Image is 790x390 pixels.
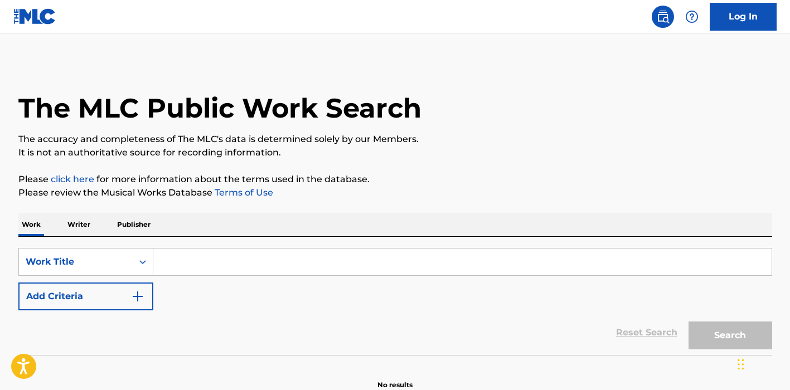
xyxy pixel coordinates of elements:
p: No results [377,367,413,390]
img: search [656,10,670,23]
h1: The MLC Public Work Search [18,91,421,125]
p: Work [18,213,44,236]
p: It is not an authoritative source for recording information. [18,146,772,159]
form: Search Form [18,248,772,355]
div: Widget de chat [734,337,790,390]
img: MLC Logo [13,8,56,25]
a: Public Search [652,6,674,28]
p: Please for more information about the terms used in the database. [18,173,772,186]
img: 9d2ae6d4665cec9f34b9.svg [131,290,144,303]
div: Arrastrar [738,348,744,381]
a: Terms of Use [212,187,273,198]
div: Help [681,6,703,28]
div: Work Title [26,255,126,269]
img: help [685,10,699,23]
a: click here [51,174,94,184]
p: Please review the Musical Works Database [18,186,772,199]
p: Writer [64,213,94,236]
p: The accuracy and completeness of The MLC's data is determined solely by our Members. [18,133,772,146]
iframe: Chat Widget [734,337,790,390]
button: Add Criteria [18,282,153,310]
a: Log In [710,3,777,31]
p: Publisher [114,213,154,236]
